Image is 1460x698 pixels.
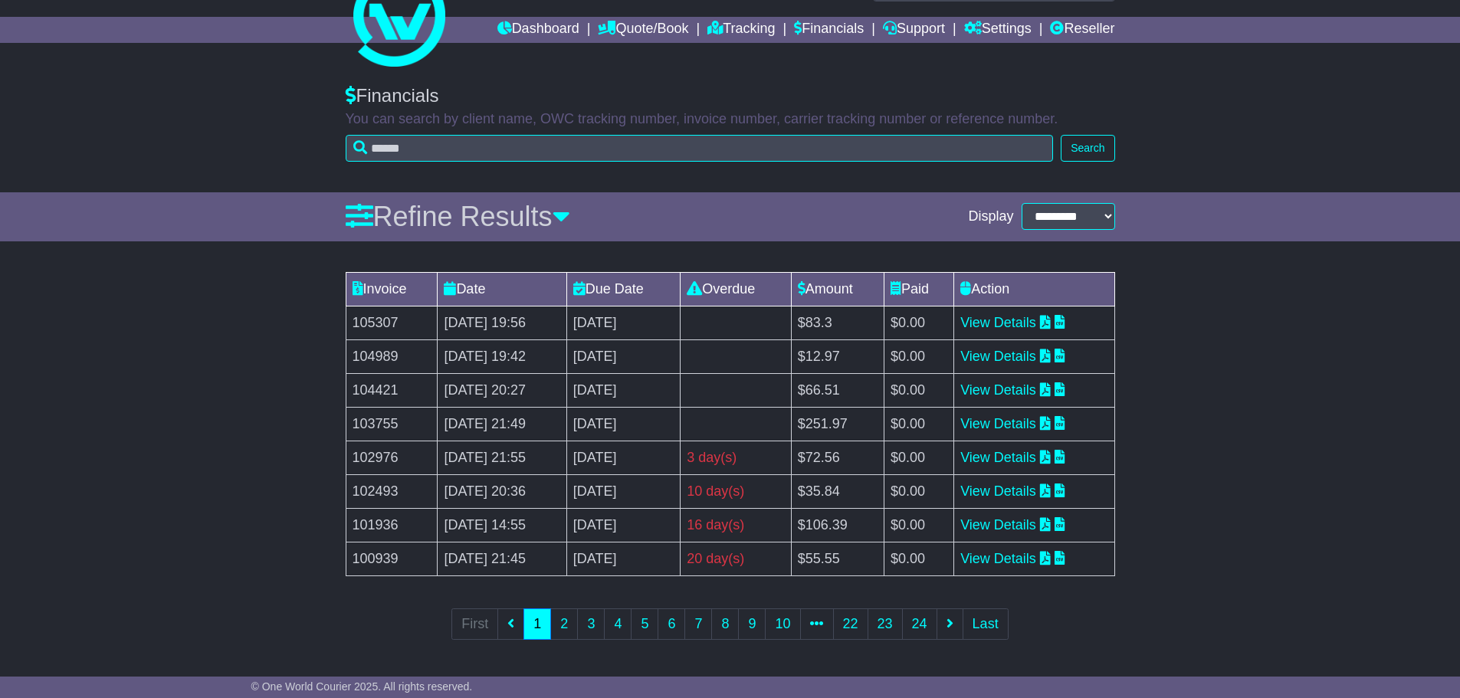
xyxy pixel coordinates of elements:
td: $55.55 [791,542,884,575]
td: $35.84 [791,474,884,508]
a: View Details [960,483,1036,499]
td: 105307 [346,306,438,339]
td: Overdue [681,272,791,306]
td: $0.00 [884,407,953,441]
a: Tracking [707,17,775,43]
td: $0.00 [884,542,953,575]
td: [DATE] [566,474,680,508]
a: 10 [765,608,800,640]
div: Financials [346,85,1115,107]
a: View Details [960,551,1036,566]
a: 1 [523,608,551,640]
td: [DATE] 20:27 [438,373,566,407]
td: Invoice [346,272,438,306]
td: 102976 [346,441,438,474]
td: [DATE] 21:55 [438,441,566,474]
td: 103755 [346,407,438,441]
a: View Details [960,315,1036,330]
td: 104989 [346,339,438,373]
a: 3 [577,608,605,640]
a: View Details [960,450,1036,465]
a: View Details [960,349,1036,364]
a: Financials [794,17,864,43]
a: 23 [868,608,903,640]
td: [DATE] 20:36 [438,474,566,508]
td: 104421 [346,373,438,407]
td: [DATE] [566,441,680,474]
a: Dashboard [497,17,579,43]
button: Search [1061,135,1114,162]
td: [DATE] 19:56 [438,306,566,339]
a: 22 [833,608,868,640]
div: 10 day(s) [687,481,784,502]
td: [DATE] [566,407,680,441]
td: $106.39 [791,508,884,542]
td: 101936 [346,508,438,542]
a: View Details [960,416,1036,431]
a: Support [883,17,945,43]
td: 102493 [346,474,438,508]
a: Refine Results [346,201,570,232]
td: $72.56 [791,441,884,474]
a: Reseller [1050,17,1114,43]
td: $66.51 [791,373,884,407]
td: Due Date [566,272,680,306]
div: 3 day(s) [687,447,784,468]
td: $83.3 [791,306,884,339]
td: $0.00 [884,474,953,508]
td: Paid [884,272,953,306]
td: [DATE] 21:49 [438,407,566,441]
a: View Details [960,517,1036,533]
a: Last [963,608,1009,640]
td: Date [438,272,566,306]
a: 9 [738,608,766,640]
td: $0.00 [884,508,953,542]
a: 6 [658,608,685,640]
a: 7 [684,608,712,640]
a: 5 [631,608,658,640]
a: View Details [960,382,1036,398]
td: $0.00 [884,373,953,407]
td: $0.00 [884,441,953,474]
div: 20 day(s) [687,549,784,569]
td: [DATE] [566,508,680,542]
td: $0.00 [884,339,953,373]
td: [DATE] [566,306,680,339]
a: Quote/Book [598,17,688,43]
a: 24 [902,608,937,640]
span: © One World Courier 2025. All rights reserved. [251,680,473,693]
td: [DATE] 19:42 [438,339,566,373]
td: [DATE] [566,373,680,407]
td: Amount [791,272,884,306]
td: 100939 [346,542,438,575]
a: 4 [604,608,632,640]
td: [DATE] [566,339,680,373]
td: Action [954,272,1114,306]
td: $0.00 [884,306,953,339]
td: [DATE] 14:55 [438,508,566,542]
div: 16 day(s) [687,515,784,536]
td: [DATE] 21:45 [438,542,566,575]
td: [DATE] [566,542,680,575]
a: Settings [964,17,1032,43]
a: 2 [550,608,578,640]
td: $12.97 [791,339,884,373]
td: $251.97 [791,407,884,441]
p: You can search by client name, OWC tracking number, invoice number, carrier tracking number or re... [346,111,1115,128]
span: Display [968,208,1013,225]
a: 8 [711,608,739,640]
